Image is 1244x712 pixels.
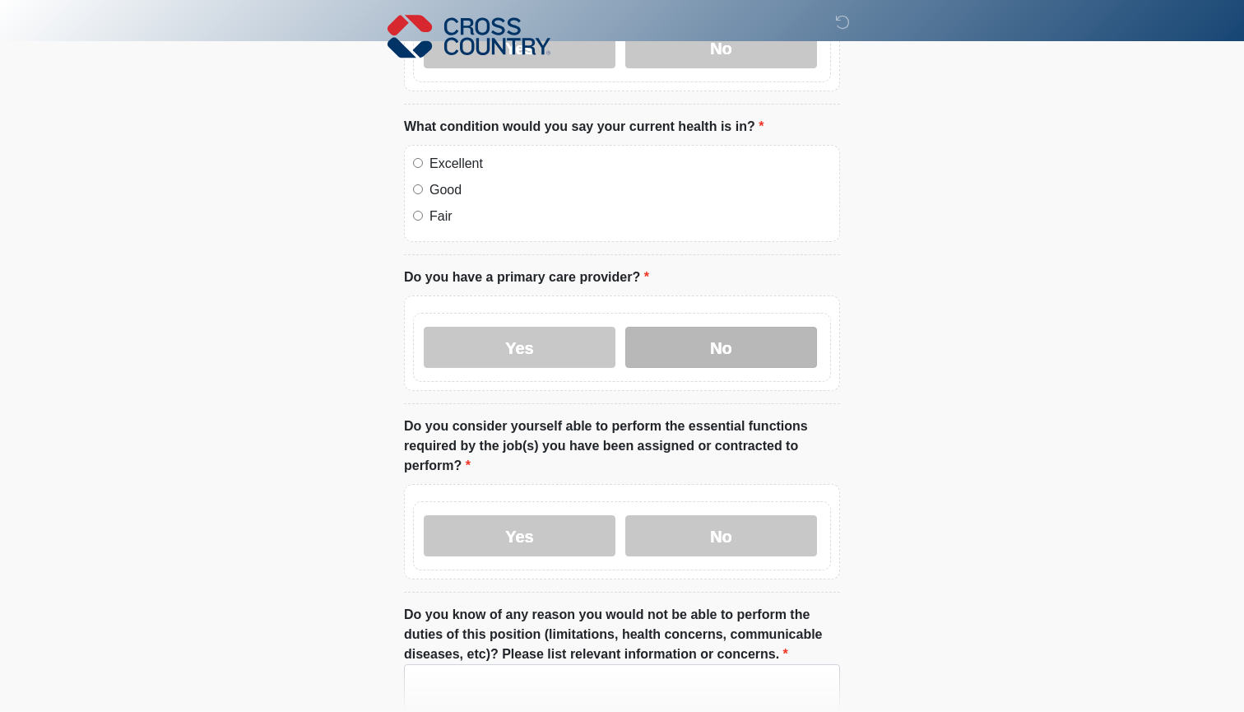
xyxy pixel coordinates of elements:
input: Fair [413,211,423,221]
label: Fair [429,207,831,226]
label: No [625,515,817,556]
label: What condition would you say your current health is in? [404,117,764,137]
label: Excellent [429,154,831,174]
label: Yes [424,515,615,556]
img: Cross Country Logo [388,12,550,60]
label: Do you know of any reason you would not be able to perform the duties of this position (limitatio... [404,605,840,664]
label: Do you have a primary care provider? [404,268,649,287]
label: No [625,327,817,368]
label: Good [429,180,831,200]
label: Do you consider yourself able to perform the essential functions required by the job(s) you have ... [404,416,840,476]
input: Excellent [413,158,423,168]
input: Good [413,184,423,194]
label: Yes [424,327,615,368]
